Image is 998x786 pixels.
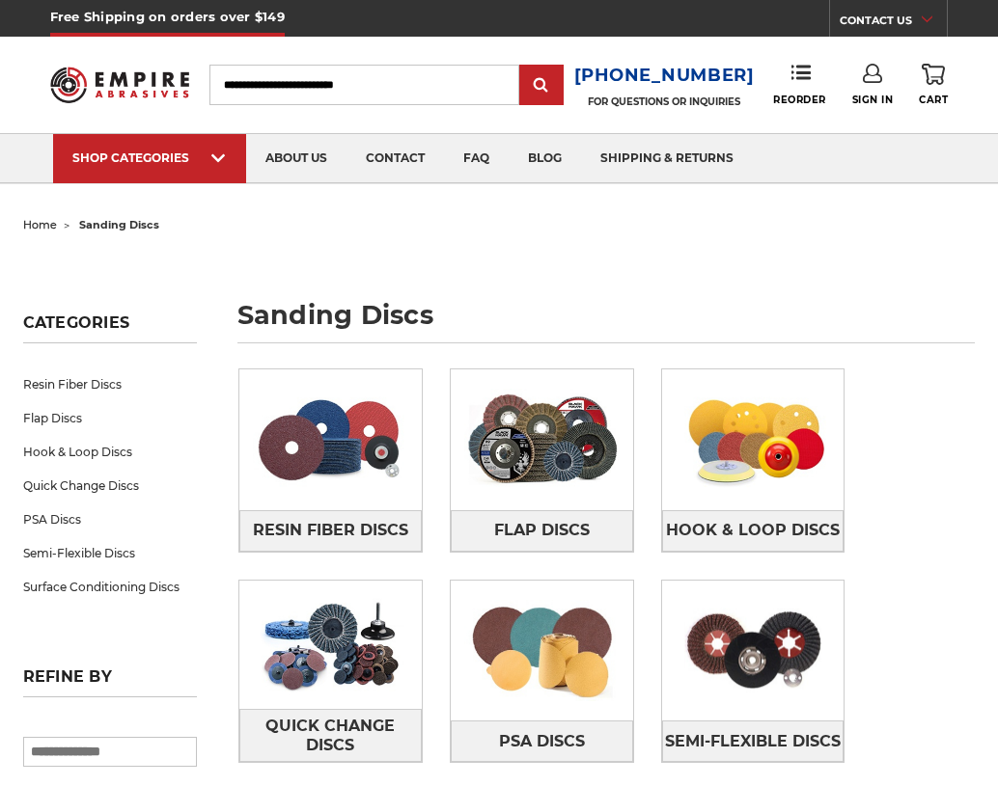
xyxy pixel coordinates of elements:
[23,502,198,536] a: PSA Discs
[451,720,633,762] a: PSA Discs
[665,725,841,758] span: Semi-Flexible Discs
[852,94,894,106] span: Sign In
[451,375,633,504] img: Flap Discs
[662,720,845,762] a: Semi-Flexible Discs
[451,510,633,552] a: Flap Discs
[662,510,845,552] a: Hook & Loop Discs
[666,514,840,547] span: Hook & Loop Discs
[23,667,198,697] h5: Refine by
[23,367,198,401] a: Resin Fiber Discs
[494,514,590,547] span: Flap Discs
[662,375,845,504] img: Hook & Loop Discs
[23,435,198,469] a: Hook & Loop Discs
[23,469,198,502] a: Quick Change Discs
[773,64,826,105] a: Reorder
[23,401,198,435] a: Flap Discs
[499,725,585,758] span: PSA Discs
[347,134,444,183] a: contact
[23,313,198,343] h5: Categories
[237,302,976,343] h1: sanding discs
[239,581,422,710] img: Quick Change Discs
[23,536,198,570] a: Semi-Flexible Discs
[444,134,509,183] a: faq
[72,150,227,165] div: SHOP CATEGORIES
[522,67,561,105] input: Submit
[50,58,190,113] img: Empire Abrasives
[919,64,948,106] a: Cart
[773,94,826,106] span: Reorder
[23,570,198,604] a: Surface Conditioning Discs
[574,62,755,90] a: [PHONE_NUMBER]
[246,134,347,183] a: about us
[840,10,947,37] a: CONTACT US
[451,586,633,716] img: PSA Discs
[239,709,422,762] a: Quick Change Discs
[79,218,159,231] span: sanding discs
[240,710,421,762] span: Quick Change Discs
[662,586,845,716] img: Semi-Flexible Discs
[239,510,422,552] a: Resin Fiber Discs
[574,95,755,108] p: FOR QUESTIONS OR INQUIRIES
[919,94,948,106] span: Cart
[239,375,422,504] img: Resin Fiber Discs
[23,218,57,231] a: home
[581,134,753,183] a: shipping & returns
[509,134,581,183] a: blog
[253,514,408,547] span: Resin Fiber Discs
